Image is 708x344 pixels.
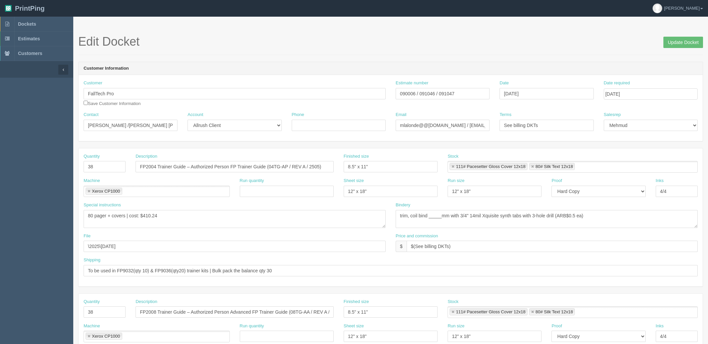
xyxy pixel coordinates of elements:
[92,189,120,193] div: Xerox CP1000
[84,153,100,160] label: Quantity
[535,164,573,169] div: 80# Silk Text 12x18
[456,310,526,314] div: 111# Pacesetter Gloss Cover 12x18
[84,80,102,86] label: Customer
[535,310,573,314] div: 80# Silk Text 12x18
[84,178,100,184] label: Machine
[656,178,664,184] label: Inks
[92,334,120,338] div: Xerox CP1000
[344,178,364,184] label: Sheet size
[456,164,526,169] div: 111# Pacesetter Gloss Cover 12x18
[136,299,157,305] label: Description
[500,112,511,118] label: Terms
[344,299,369,305] label: Finished size
[84,80,386,107] div: Save Customer Information
[84,112,99,118] label: Contact
[396,202,410,208] label: Bindery
[656,323,664,329] label: Inks
[5,5,12,12] img: logo-3e63b451c926e2ac314895c53de4908e5d424f24456219fb08d385ab2e579770.png
[396,210,698,228] textarea: trim, coil bind _____mm with 3/4" 14mil Xquisite synth tabs with 3-hole drill (ARB$0.5 ea)
[396,80,428,86] label: Estimate number
[663,37,703,48] input: Update Docket
[136,153,157,160] label: Description
[84,210,386,228] textarea: 80 pager + covers | cost: $410.24
[18,36,40,41] span: Estimates
[84,299,100,305] label: Quantity
[344,323,364,329] label: Sheet size
[448,153,459,160] label: Stock
[292,112,304,118] label: Phone
[396,112,407,118] label: Email
[79,62,703,75] header: Customer Information
[500,80,509,86] label: Date
[240,178,264,184] label: Run quantity
[604,80,630,86] label: Date required
[18,21,36,27] span: Dockets
[84,323,100,329] label: Machine
[448,299,459,305] label: Stock
[551,323,562,329] label: Proof
[551,178,562,184] label: Proof
[187,112,203,118] label: Account
[396,241,407,252] div: $
[84,257,101,263] label: Shipping
[448,178,465,184] label: Run size
[653,4,662,13] img: avatar_default-7531ab5dedf162e01f1e0bb0964e6a185e93c5c22dfe317fb01d7f8cd2b1632c.jpg
[396,233,438,239] label: Price and commission
[84,233,91,239] label: File
[18,51,42,56] span: Customers
[344,153,369,160] label: Finished size
[84,202,121,208] label: Special instructions
[604,112,621,118] label: Salesrep
[84,88,386,99] input: Enter customer name
[448,323,465,329] label: Run size
[78,35,703,48] h1: Edit Docket
[240,323,264,329] label: Run quantity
